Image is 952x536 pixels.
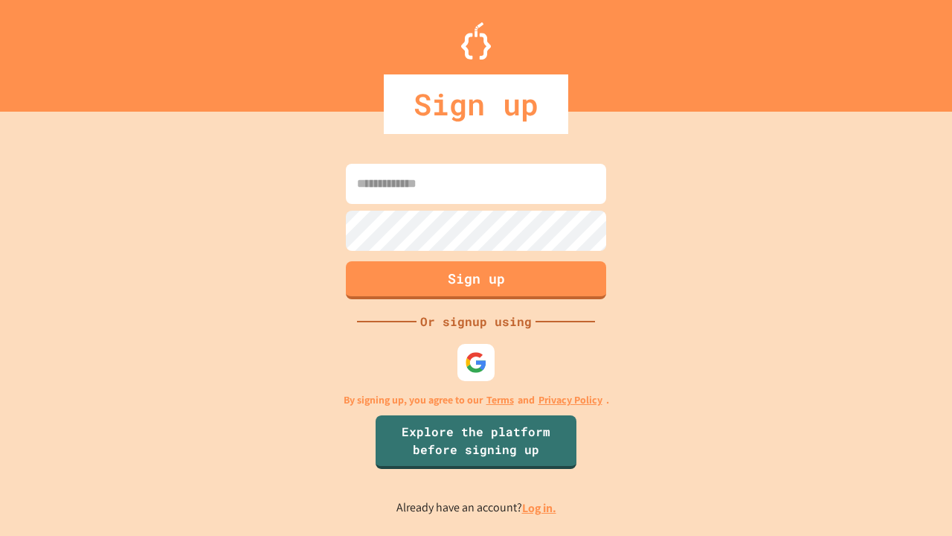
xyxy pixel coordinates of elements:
[346,261,606,299] button: Sign up
[384,74,568,134] div: Sign up
[344,392,609,408] p: By signing up, you agree to our and .
[465,351,487,374] img: google-icon.svg
[522,500,556,516] a: Log in.
[486,392,514,408] a: Terms
[461,22,491,60] img: Logo.svg
[376,415,576,469] a: Explore the platform before signing up
[416,313,535,331] div: Or signup using
[538,392,602,408] a: Privacy Policy
[396,499,556,517] p: Already have an account?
